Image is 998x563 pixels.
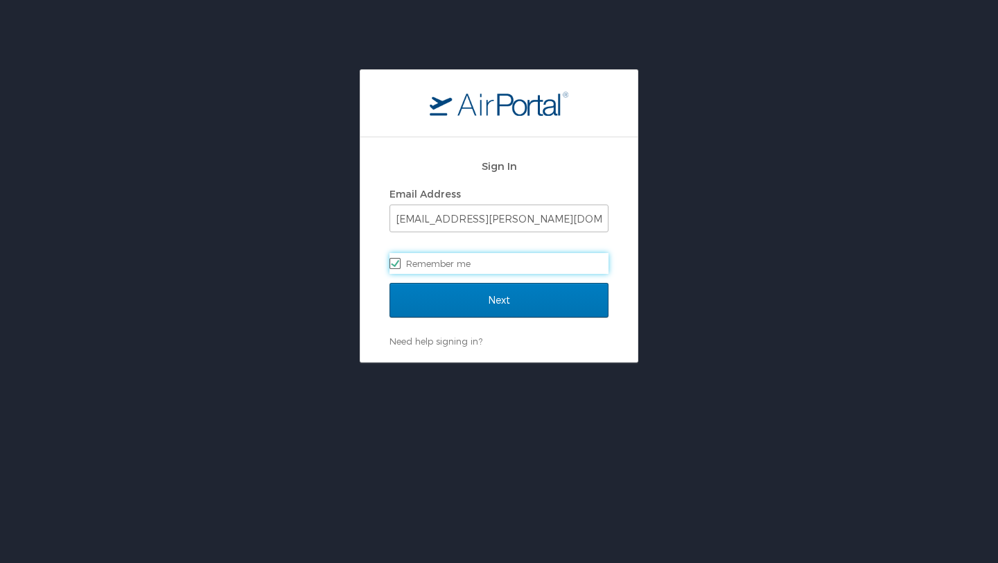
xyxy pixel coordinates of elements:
h2: Sign In [389,158,609,174]
label: Remember me [389,253,609,274]
label: Email Address [389,188,461,200]
img: logo [430,91,568,116]
a: Need help signing in? [389,336,482,347]
input: Next [389,283,609,318]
